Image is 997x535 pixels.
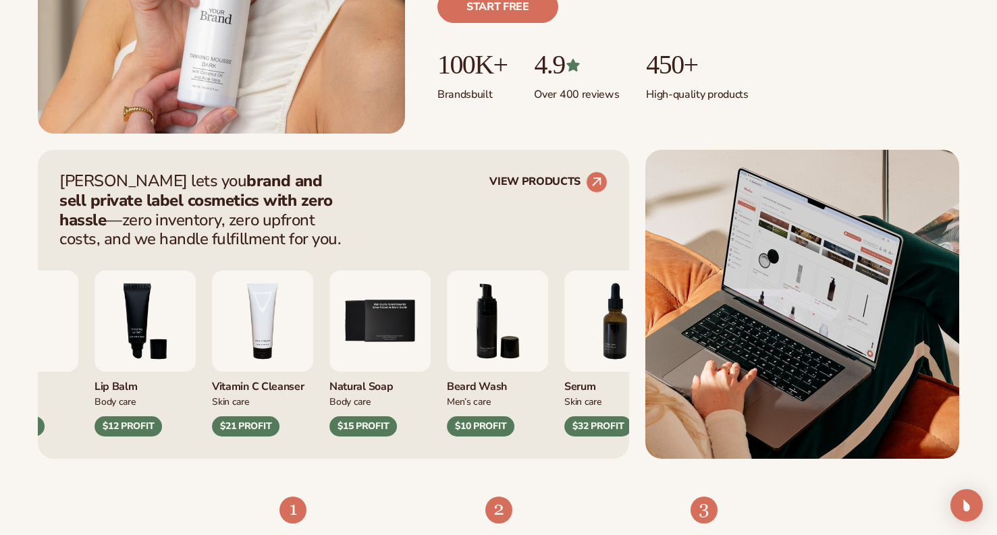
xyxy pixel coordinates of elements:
p: 450+ [646,50,748,80]
div: Beard Wash [447,372,548,394]
p: High-quality products [646,80,748,102]
a: VIEW PRODUCTS [489,171,608,193]
div: Natural Soap [329,372,431,394]
div: Body Care [329,394,431,408]
div: $12 PROFIT [95,416,162,437]
p: 100K+ [437,50,507,80]
img: Foaming beard wash. [447,271,548,372]
div: 6 / 9 [447,271,548,437]
div: $10 PROFIT [447,416,514,437]
img: Shopify Image 6 [691,497,718,524]
div: 4 / 9 [212,271,313,437]
img: Vitamin c cleanser. [212,271,313,372]
p: Over 400 reviews [534,80,619,102]
div: Vitamin C Cleanser [212,372,313,394]
img: Shopify Image 5 [485,497,512,524]
div: Open Intercom Messenger [950,489,983,522]
img: Shopify Image 2 [645,150,959,459]
div: Body Care [95,394,196,408]
img: Shopify Image 4 [279,497,306,524]
p: 4.9 [534,50,619,80]
div: $32 PROFIT [564,416,632,437]
div: $21 PROFIT [212,416,279,437]
div: $15 PROFIT [329,416,397,437]
img: Smoothing lip balm. [95,271,196,372]
div: 3 / 9 [95,271,196,437]
div: Lip Balm [95,372,196,394]
div: Serum [564,372,666,394]
img: Nature bar of soap. [329,271,431,372]
div: Skin Care [212,394,313,408]
strong: brand and sell private label cosmetics with zero hassle [59,170,333,231]
div: 7 / 9 [564,271,666,437]
p: Brands built [437,80,507,102]
div: Skin Care [564,394,666,408]
p: [PERSON_NAME] lets you —zero inventory, zero upfront costs, and we handle fulfillment for you. [59,171,350,249]
div: Men’s Care [447,394,548,408]
div: 5 / 9 [329,271,431,437]
img: Collagen and retinol serum. [564,271,666,372]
